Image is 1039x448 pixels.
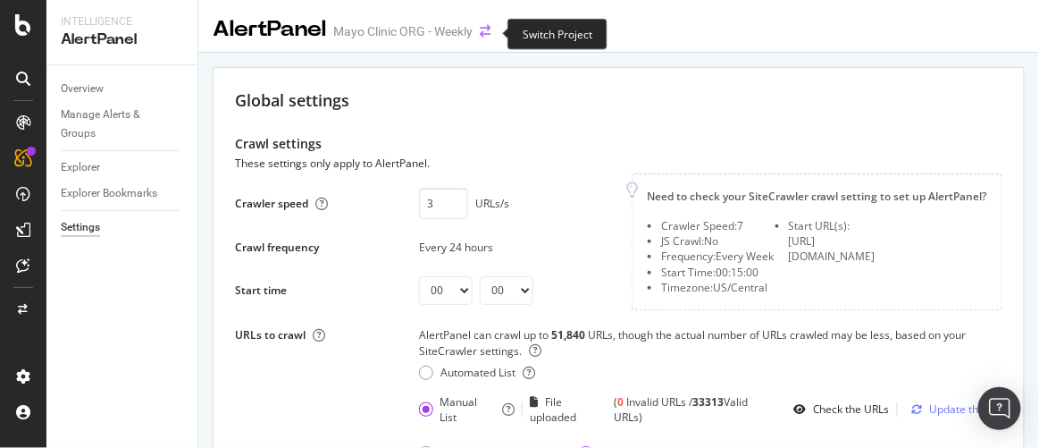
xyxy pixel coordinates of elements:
[551,327,588,342] div: 51,840
[61,106,168,143] div: Manage Alerts & Groups
[235,196,308,211] div: Crawler speed
[930,402,1002,417] div: Update the list
[235,327,306,342] div: URLs to crawl
[813,402,890,417] div: Check the URLs
[333,22,473,40] div: Mayo Clinic ORG - Weekly
[480,25,490,38] div: arrow-right-arrow-left
[213,14,326,45] div: AlertPanel
[419,365,515,380] div: Automated List
[615,394,772,425] div: ( Invalid URLs / Valid URLs)
[789,218,902,233] li: Start URL(s):
[235,240,319,255] div: Crawl frequency
[789,233,902,264] div: [URL][DOMAIN_NAME]
[61,218,100,237] div: Settings
[235,154,430,173] div: These settings only apply to AlertPanel.
[61,158,100,177] div: Explorer
[61,106,185,143] a: Manage Alerts & Groups
[440,365,515,380] div: Automated List
[235,283,287,298] div: Start time
[661,249,775,264] li: Frequency: Every Week
[618,394,624,410] div: 0
[61,184,185,203] a: Explorer Bookmarks
[419,394,496,425] div: Manual List
[61,80,185,98] a: Overview
[61,218,185,237] a: Settings
[419,328,1002,359] div: AlertPanel can crawl up to URLs, though the actual number of URLs crawled may be less, based on y...
[61,14,183,30] div: Intelligence
[905,395,1002,424] button: Update the list
[235,134,1002,154] div: Crawl settings
[647,189,987,204] div: Need to check your SiteCrawler crawl setting to set up AlertPanel?
[661,233,775,249] li: JS Crawl: No
[507,19,607,50] div: Switch Project
[61,80,104,98] div: Overview
[475,196,509,211] div: URLs/s
[661,218,775,233] li: Crawler Speed: 7
[693,394,725,410] b: 33313
[530,394,607,425] div: File uploaded
[978,387,1021,430] div: Open Intercom Messenger
[235,89,1002,113] div: Global settings
[661,280,775,295] li: Timezone: US/Central
[786,395,890,424] button: Check the URLs
[61,158,185,177] a: Explorer
[61,30,183,50] div: AlertPanel
[661,265,775,280] li: Start Time: 00:15:00
[61,184,157,203] div: Explorer Bookmarks
[419,240,610,255] div: Every 24 hours
[440,394,496,425] div: Manual List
